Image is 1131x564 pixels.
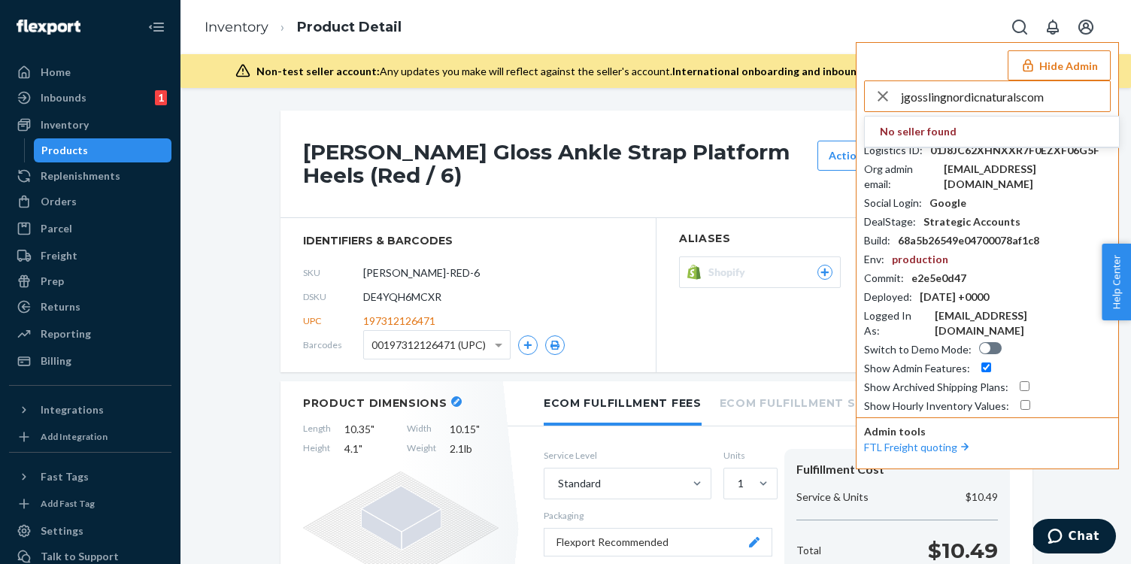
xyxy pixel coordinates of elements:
[41,430,108,443] div: Add Integration
[256,65,380,77] span: Non-test seller account:
[720,381,941,423] li: Ecom Fulfillment Storage Fees
[864,424,1111,439] p: Admin tools
[9,322,171,346] a: Reporting
[41,469,89,484] div: Fast Tags
[679,256,841,288] button: Shopify
[17,20,80,35] img: Flexport logo
[303,141,810,187] h1: [PERSON_NAME] Gloss Ankle Strap Platform Heels (Red / 6)
[41,248,77,263] div: Freight
[141,12,171,42] button: Close Navigation
[9,244,171,268] a: Freight
[41,65,71,80] div: Home
[1038,12,1068,42] button: Open notifications
[901,81,1110,111] input: Search or paste seller ID
[9,164,171,188] a: Replenishments
[9,190,171,214] a: Orders
[9,495,171,513] a: Add Fast Tag
[41,143,88,158] div: Products
[864,252,884,267] div: Env :
[929,196,966,211] div: Google
[407,441,436,456] span: Weight
[9,519,171,543] a: Settings
[708,265,751,280] span: Shopify
[944,162,1111,192] div: [EMAIL_ADDRESS][DOMAIN_NAME]
[297,19,402,35] a: Product Detail
[1071,12,1101,42] button: Open account menu
[155,90,167,105] div: 1
[736,476,738,491] input: 1
[911,271,966,286] div: e2e5e0d47
[864,143,923,158] div: Logistics ID :
[363,290,441,305] span: DE4YQH6MCXR
[359,442,362,455] span: "
[898,233,1039,248] div: 68a5b26549e04700078af1c8
[303,290,363,303] span: DSKU
[303,396,447,410] h2: Product Dimensions
[544,509,772,522] p: Packaging
[544,381,702,426] li: Ecom Fulfillment Fees
[864,399,1009,414] div: Show Hourly Inventory Values :
[344,422,393,437] span: 10.35
[9,465,171,489] button: Fast Tags
[966,490,998,505] p: $10.49
[41,549,119,564] div: Talk to Support
[864,441,972,453] a: FTL Freight quoting
[864,196,922,211] div: Social Login :
[193,5,414,50] ol: breadcrumbs
[923,214,1020,229] div: Strategic Accounts
[1008,50,1111,80] button: Hide Admin
[303,233,633,248] span: identifiers & barcodes
[1102,244,1131,320] span: Help Center
[9,295,171,319] a: Returns
[476,423,480,435] span: "
[371,332,486,358] span: 00197312126471 (UPC)
[672,65,1062,77] span: International onboarding and inbounding may not work during impersonation.
[864,290,912,305] div: Deployed :
[9,428,171,446] a: Add Integration
[9,269,171,293] a: Prep
[880,124,957,139] strong: No seller found
[723,449,772,462] label: Units
[41,90,86,105] div: Inbounds
[1033,519,1116,556] iframe: Opens a widget where you can chat to one of our agents
[679,233,1010,244] h2: Aliases
[796,490,869,505] p: Service & Units
[558,476,601,491] div: Standard
[829,148,886,163] div: Actions
[864,233,890,248] div: Build :
[303,422,331,437] span: Length
[371,423,374,435] span: "
[205,19,268,35] a: Inventory
[34,138,172,162] a: Products
[864,342,972,357] div: Switch to Demo Mode :
[363,314,435,329] span: 197312126471
[407,422,436,437] span: Width
[344,441,393,456] span: 4.1
[303,338,363,351] span: Barcodes
[796,543,821,558] p: Total
[817,141,897,171] button: Actions
[892,252,948,267] div: production
[450,422,499,437] span: 10.15
[930,143,1099,158] div: 01J8JC62XHNXXR7F0EZXF06G5F
[864,361,970,376] div: Show Admin Features :
[935,308,1111,338] div: [EMAIL_ADDRESS][DOMAIN_NAME]
[41,299,80,314] div: Returns
[41,274,64,289] div: Prep
[864,308,927,338] div: Logged In As :
[41,497,95,510] div: Add Fast Tag
[796,461,998,478] div: Fulfillment Cost
[1005,12,1035,42] button: Open Search Box
[303,266,363,279] span: SKU
[41,117,89,132] div: Inventory
[864,162,936,192] div: Org admin email :
[41,326,91,341] div: Reporting
[9,398,171,422] button: Integrations
[9,113,171,137] a: Inventory
[738,476,744,491] div: 1
[544,449,711,462] label: Service Level
[864,271,904,286] div: Commit :
[544,528,772,556] button: Flexport Recommended
[920,290,989,305] div: [DATE] +0000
